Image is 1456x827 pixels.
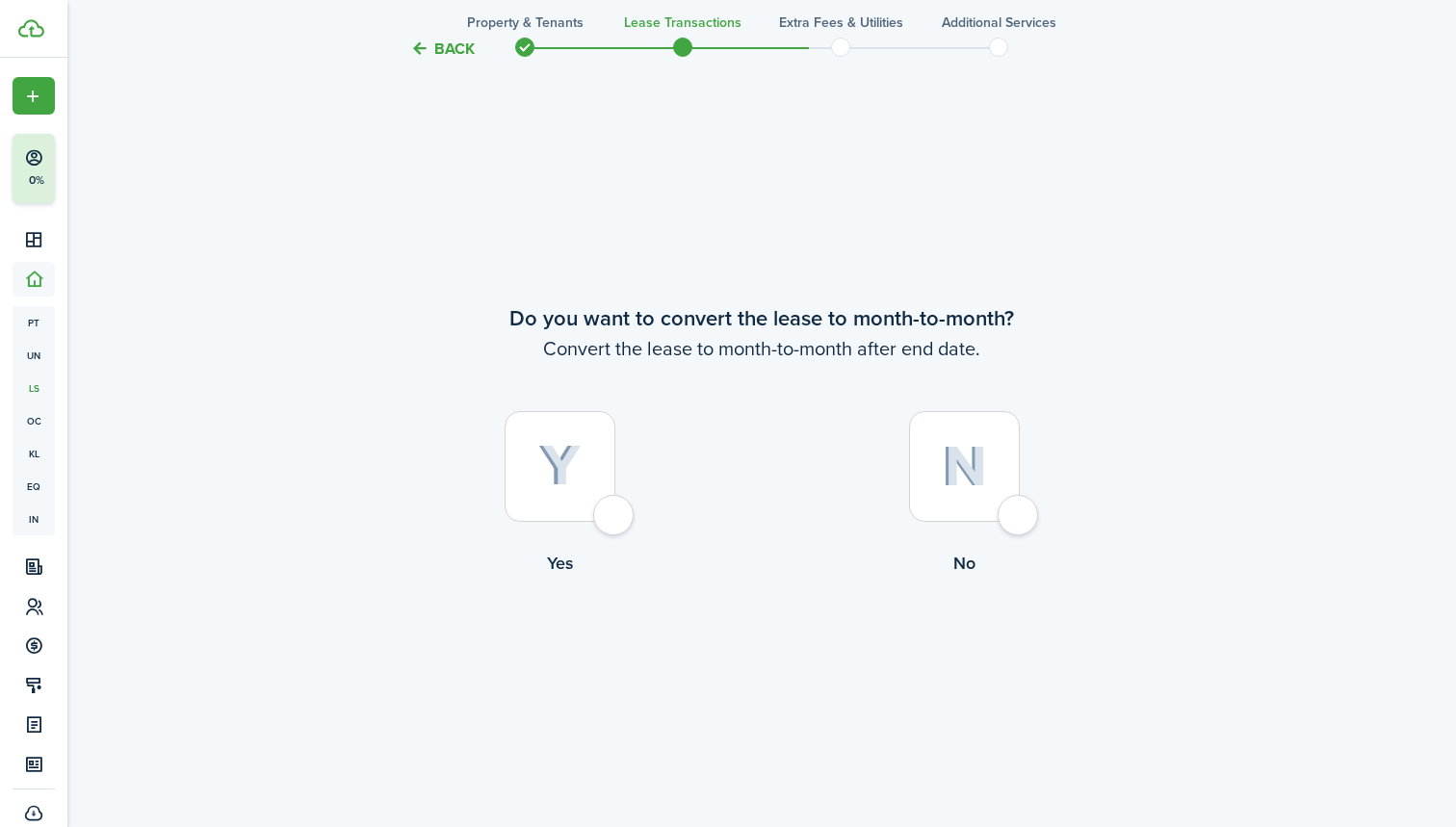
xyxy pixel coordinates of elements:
a: oc [13,404,55,437]
a: ls [13,372,55,404]
button: Back [410,39,475,59]
a: in [13,503,55,535]
img: No [942,446,987,487]
control-radio-card-title: No [762,551,1166,576]
button: 0% [13,134,172,203]
a: un [13,339,55,372]
p: 0% [24,172,48,189]
img: TenantCloud [18,19,44,38]
control-radio-card-title: Yes [357,551,762,576]
h3: Extra fees & Utilities [779,13,903,33]
h3: Property & Tenants [467,13,584,33]
wizard-step-header-description: Convert the lease to month-to-month after end date. [357,334,1166,363]
a: eq [13,470,55,503]
a: kl [13,437,55,470]
button: Open menu [13,77,55,115]
a: pt [13,306,55,339]
h3: Lease Transactions [624,13,741,33]
img: Yes [538,445,582,487]
wizard-step-header-title: Do you want to convert the lease to month-to-month? [357,302,1166,334]
h3: Additional Services [942,13,1056,33]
